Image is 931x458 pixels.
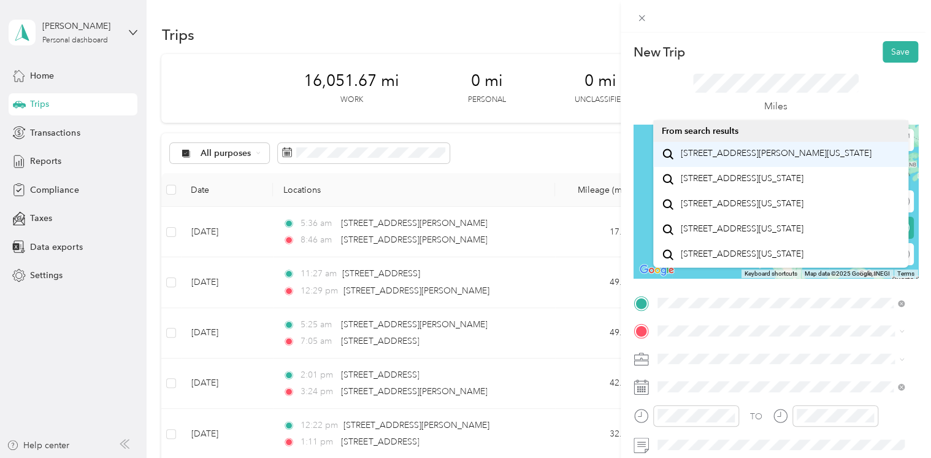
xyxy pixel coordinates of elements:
span: [STREET_ADDRESS][US_STATE] [680,249,803,260]
span: Map data ©2025 Google, INEGI [805,270,890,277]
div: TO [750,410,762,423]
p: Miles [764,99,787,114]
p: New Trip [634,44,685,61]
button: Keyboard shortcuts [745,270,797,278]
a: Open this area in Google Maps (opens a new window) [637,262,677,278]
img: Google [637,262,677,278]
span: [STREET_ADDRESS][US_STATE] [680,198,803,209]
button: Save [883,41,918,63]
span: From search results [662,126,738,136]
span: [STREET_ADDRESS][US_STATE] [680,173,803,184]
span: [STREET_ADDRESS][PERSON_NAME][US_STATE] [680,148,871,159]
span: [STREET_ADDRESS][US_STATE] [680,223,803,235]
iframe: Everlance-gr Chat Button Frame [862,389,931,458]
